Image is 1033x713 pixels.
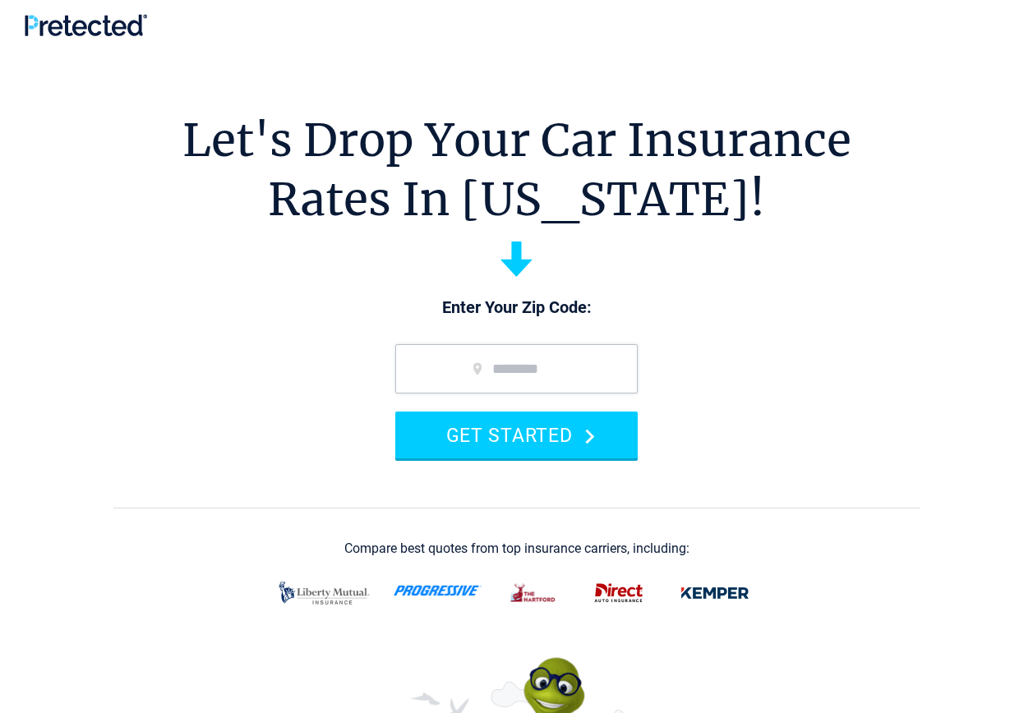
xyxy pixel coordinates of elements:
div: Compare best quotes from top insurance carriers, including: [344,541,689,556]
h1: Let's Drop Your Car Insurance Rates In [US_STATE]! [182,111,851,229]
p: Enter Your Zip Code: [379,297,654,320]
input: zip code [395,344,638,393]
button: GET STARTED [395,412,638,458]
img: progressive [394,585,482,596]
img: thehartford [501,576,566,610]
img: Pretected Logo [25,14,147,36]
img: liberty [274,573,374,613]
img: kemper [671,576,759,610]
img: direct [586,576,652,610]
